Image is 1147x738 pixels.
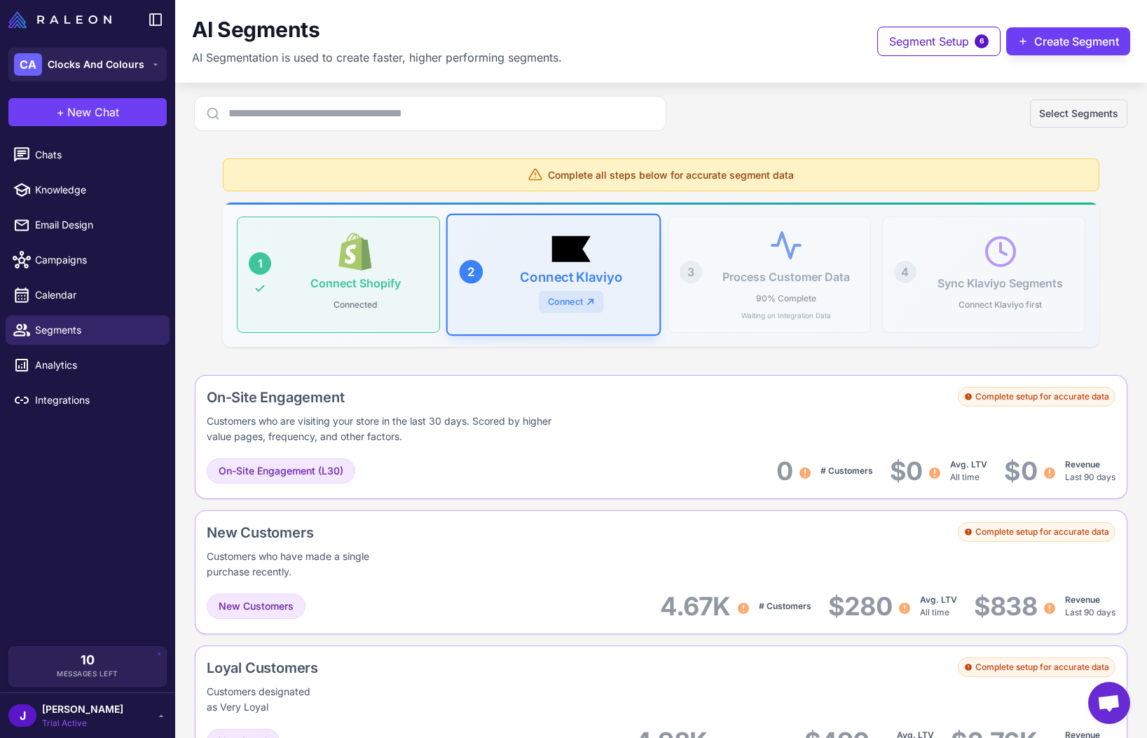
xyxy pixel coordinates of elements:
div: $838 [974,591,1057,622]
div: Complete setup for accurate data [958,657,1115,677]
div: $0 [1004,456,1057,487]
div: 1 [249,252,271,275]
div: Open chat [1088,682,1130,724]
h3: Process Customer Data [722,271,850,284]
span: New Chat [67,104,119,121]
span: 10 [81,654,95,667]
p: Waiting on Integration Data [741,310,831,321]
h3: Connect Klaviyo [521,269,623,285]
a: Analytics [6,350,170,380]
div: CA [14,53,42,76]
a: Chats [6,140,170,170]
div: Complete setup for accurate data [958,387,1115,406]
div: New Customers [207,522,457,543]
span: 6 [975,34,989,48]
div: 3 [680,261,702,283]
span: Clocks And Colours [48,57,144,72]
div: 0 [776,456,812,487]
span: Avg. LTV [950,459,987,470]
div: 4.67K [660,591,750,622]
div: Loyal Customers [207,657,375,678]
div: Last 90 days [1065,594,1115,619]
div: Complete setup for accurate data [958,522,1115,542]
div: Customers who have made a single purchase recently. [207,549,373,580]
button: Segment Setup6 [877,27,1001,56]
span: Revenue [1065,594,1100,605]
div: $0 [890,456,942,487]
span: Knowledge [35,182,158,198]
span: Trial Active [42,717,123,730]
p: Connect Klaviyo first [953,296,1048,314]
span: Avg. LTV [920,594,957,605]
button: +New Chat [8,98,167,126]
a: Connect [539,290,603,313]
span: + [57,104,64,121]
p: 90% Complete [750,289,822,308]
span: Calendar [35,287,158,303]
span: Analytics [35,357,158,373]
h3: Connect Shopify [310,277,401,290]
span: Integrations [35,392,158,408]
div: Customers designated as Very Loyal [207,684,319,715]
span: [PERSON_NAME] [42,702,123,717]
a: Integrations [6,385,170,415]
p: Connected [328,296,383,314]
span: Segments [35,322,158,338]
button: CAClocks And Colours [8,48,167,81]
div: All time [920,594,957,619]
span: Email Design [35,217,158,233]
a: Raleon Logo [8,11,117,28]
a: Campaigns [6,245,170,275]
p: AI Segmentation is used to create faster, higher performing segments. [192,49,562,66]
span: Campaigns [35,252,158,268]
div: 4 [894,261,916,283]
span: Segment Setup [889,33,969,50]
a: Segments [6,315,170,345]
span: Chats [35,147,158,163]
img: Raleon Logo [8,11,111,28]
div: 2 [460,260,483,284]
button: Select Segments [1030,100,1127,128]
span: Messages Left [57,669,118,679]
a: Knowledge [6,175,170,205]
span: On-Site Engagement (L30) [219,463,343,479]
h3: Sync Klaviyo Segments [937,277,1063,290]
div: Last 90 days [1065,458,1115,484]
div: Customers who are visiting your store in the last 30 days. Scored by higher value pages, frequenc... [207,414,569,444]
span: New Customers [219,599,294,614]
span: # Customers [820,465,873,476]
h1: AI Segments [192,17,320,43]
div: All time [950,458,987,484]
span: Complete all steps below for accurate segment data [548,168,794,182]
button: Create Segment [1006,27,1130,55]
div: $280 [828,591,912,622]
div: J [8,704,36,727]
a: Calendar [6,280,170,310]
div: On-Site Engagement [207,387,750,408]
span: Revenue [1065,459,1100,470]
span: # Customers [759,601,811,611]
a: Email Design [6,210,170,240]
